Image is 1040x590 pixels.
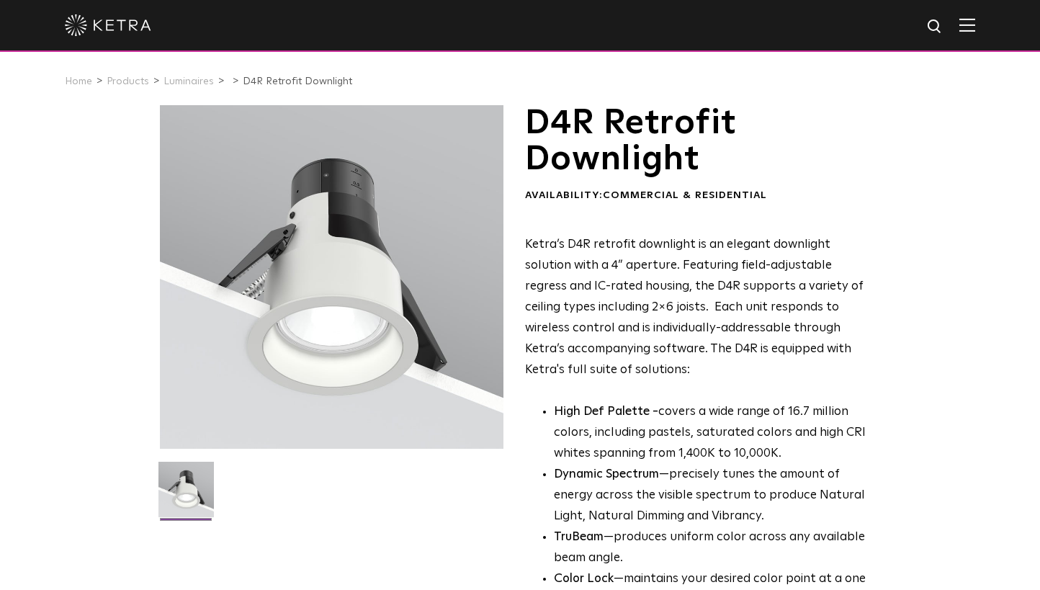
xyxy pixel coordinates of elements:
p: Ketra’s D4R retrofit downlight is an elegant downlight solution with a 4” aperture. Featuring fie... [525,235,876,380]
img: search icon [926,18,944,36]
div: Availability: [525,189,876,203]
img: ketra-logo-2019-white [65,14,151,36]
strong: TruBeam [554,531,604,543]
li: —precisely tunes the amount of energy across the visible spectrum to produce Natural Light, Natur... [554,465,876,527]
img: D4R Retrofit Downlight [158,462,214,528]
a: Products [107,76,149,86]
span: Commercial & Residential [603,190,767,200]
h1: D4R Retrofit Downlight [525,105,876,178]
strong: High Def Palette - [554,406,658,418]
a: D4R Retrofit Downlight [243,76,352,86]
strong: Dynamic Spectrum [554,468,659,481]
p: covers a wide range of 16.7 million colors, including pastels, saturated colors and high CRI whit... [554,402,876,465]
img: Hamburger%20Nav.svg [959,18,975,32]
a: Luminaires [163,76,214,86]
li: —produces uniform color across any available beam angle. [554,527,876,569]
strong: Color Lock [554,573,614,585]
a: Home [65,76,92,86]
